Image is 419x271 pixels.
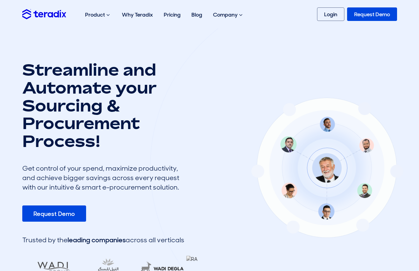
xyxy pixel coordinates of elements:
a: Blog [186,4,208,25]
a: Request Demo [347,7,397,21]
span: leading companies [68,236,126,244]
h1: Streamline and Automate your Sourcing & Procurement Process! [22,61,184,150]
div: Trusted by the across all verticals [22,235,184,245]
a: Request Demo [22,205,86,222]
a: Why Teradix [116,4,158,25]
iframe: Chatbot [374,226,410,262]
div: Company [208,4,249,26]
div: Product [80,4,116,26]
div: Get control of your spend, maximize productivity, and achieve bigger savings across every request... [22,164,184,192]
img: Teradix logo [22,9,66,19]
a: Login [317,7,344,21]
a: Pricing [158,4,186,25]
